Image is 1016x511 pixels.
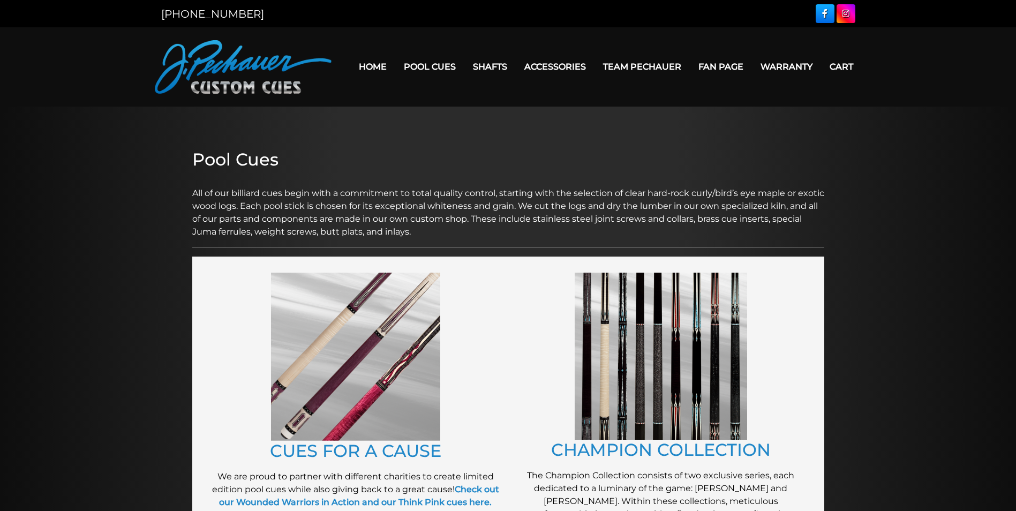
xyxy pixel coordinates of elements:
[192,149,824,170] h2: Pool Cues
[516,53,594,80] a: Accessories
[821,53,862,80] a: Cart
[551,439,771,460] a: CHAMPION COLLECTION
[161,7,264,20] a: [PHONE_NUMBER]
[192,174,824,238] p: All of our billiard cues begin with a commitment to total quality control, starting with the sele...
[594,53,690,80] a: Team Pechauer
[395,53,464,80] a: Pool Cues
[208,470,503,509] p: We are proud to partner with different charities to create limited edition pool cues while also g...
[464,53,516,80] a: Shafts
[219,484,499,507] a: Check out our Wounded Warriors in Action and our Think Pink cues here.
[155,40,332,94] img: Pechauer Custom Cues
[350,53,395,80] a: Home
[752,53,821,80] a: Warranty
[690,53,752,80] a: Fan Page
[270,440,441,461] a: CUES FOR A CAUSE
